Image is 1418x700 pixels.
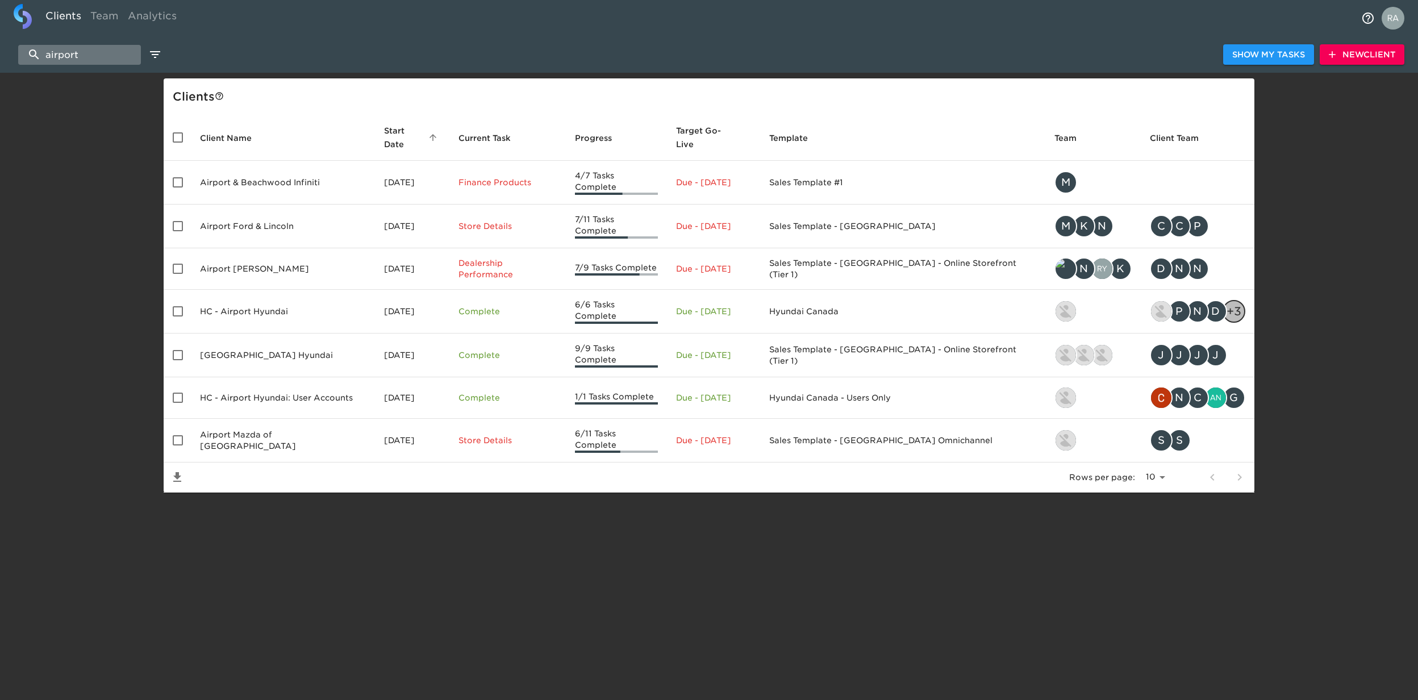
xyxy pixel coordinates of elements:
[1232,48,1305,62] span: Show My Tasks
[1073,257,1095,280] div: N
[575,131,627,145] span: Progress
[18,45,141,65] input: search
[123,4,181,32] a: Analytics
[676,124,736,151] span: Calculated based on the start date and the duration of all Tasks contained in this Hub.
[86,4,123,32] a: Team
[1223,386,1245,409] div: G
[676,392,751,403] p: Due - [DATE]
[1168,386,1191,409] div: N
[566,161,667,205] td: 4/7 Tasks Complete
[1054,344,1132,366] div: jeremy.davis@roadster.com, duncan.miller@roadster.com, nikko.foster@roadster.com
[458,392,557,403] p: Complete
[1056,259,1076,279] img: tyler@roadster.com
[14,4,32,29] img: logo
[1223,44,1314,65] button: Show My Tasks
[760,205,1045,248] td: Sales Template - [GEOGRAPHIC_DATA]
[1069,472,1135,483] p: Rows per page:
[458,349,557,361] p: Complete
[1150,257,1173,280] div: D
[760,334,1045,377] td: Sales Template - [GEOGRAPHIC_DATA] - Online Storefront (Tier 1)
[1186,344,1209,366] div: J
[1150,429,1173,452] div: S
[1204,300,1227,323] div: D
[1150,344,1245,366] div: Joneil@palmershyundai.com, joneil@palmershyundai.com, Joneil@Palmershyundai.com, JKING@PALMERSHYU...
[1092,345,1112,365] img: nikko.foster@roadster.com
[1054,386,1132,409] div: austin@roadster.com
[676,263,751,274] p: Due - [DATE]
[458,257,557,280] p: Dealership Performance
[1382,7,1404,30] img: Profile
[1354,5,1382,32] button: notifications
[458,131,526,145] span: Current Task
[458,306,557,317] p: Complete
[145,45,165,64] button: edit
[1140,469,1169,486] select: rows per page
[41,4,86,32] a: Clients
[375,419,449,463] td: [DATE]
[375,290,449,334] td: [DATE]
[1168,300,1191,323] div: P
[676,306,751,317] p: Due - [DATE]
[191,334,375,377] td: [GEOGRAPHIC_DATA] Hyundai
[1168,429,1191,452] div: S
[375,248,449,290] td: [DATE]
[384,124,440,151] span: Start Date
[191,377,375,419] td: HC - Airport Hyundai: User Accounts
[191,419,375,463] td: Airport Mazda of [GEOGRAPHIC_DATA]
[1150,215,1173,238] div: C
[1151,301,1171,322] img: austin@roadster.com
[1054,215,1077,238] div: M
[1320,44,1404,65] button: NewClient
[1150,215,1245,238] div: CHEATH@AUTOIQ.CA, cheath@autoiq.ca, pstock@autoiq.ca
[458,435,557,446] p: Store Details
[1056,430,1076,451] img: austin@roadster.com
[164,464,191,491] button: Save List
[760,377,1045,419] td: Hyundai Canada - Users Only
[1056,301,1076,322] img: shaun.lewis@roadster.com
[1054,171,1132,194] div: mike.crothers@roadster.com
[375,334,449,377] td: [DATE]
[1056,345,1076,365] img: jeremy.davis@roadster.com
[676,220,751,232] p: Due - [DATE]
[1150,386,1245,409] div: christopher.mccarthy@roadster.com, naomi.abe@cdk.com, caltomonte@airporthyundai.ca, angela.barlow...
[1168,344,1191,366] div: J
[566,419,667,463] td: 6/11 Tasks Complete
[1054,429,1132,452] div: austin@roadster.com
[173,88,1250,106] div: Client s
[1054,257,1132,280] div: tyler@roadster.com, nick.koreivo@roadster.com, ryan.dale@roadster.com, kushal.chinthaparthi@cdk.com
[760,248,1045,290] td: Sales Template - [GEOGRAPHIC_DATA] - Online Storefront (Tier 1)
[1054,131,1091,145] span: Team
[566,205,667,248] td: 7/11 Tasks Complete
[1150,257,1245,280] div: dan@airportmarinafrod.com, NICOLE@AIRPORTMARINAFORD.COM, nicole@airportmarinaford.com
[191,205,375,248] td: Airport Ford & Lincoln
[760,161,1045,205] td: Sales Template #1
[1204,344,1227,366] div: J
[1054,300,1132,323] div: shaun.lewis@roadster.com
[191,290,375,334] td: HC - Airport Hyundai
[1186,300,1209,323] div: N
[191,161,375,205] td: Airport & Beachwood Infiniti
[1054,215,1132,238] div: mike.crothers@roadster.com, kevin.dodt@roadster.com, nick.manory@roadster.com
[1168,215,1191,238] div: C
[375,161,449,205] td: [DATE]
[769,131,823,145] span: Template
[566,248,667,290] td: 7/9 Tasks Complete
[676,435,751,446] p: Due - [DATE]
[1186,257,1209,280] div: N
[375,377,449,419] td: [DATE]
[191,248,375,290] td: Airport [PERSON_NAME]
[1223,300,1245,323] div: + 3
[1150,131,1213,145] span: Client Team
[1186,386,1209,409] div: C
[760,290,1045,334] td: Hyundai Canada
[215,91,224,101] svg: This is a list of all of your clients and clients shared with you
[1151,388,1171,408] img: christopher.mccarthy@roadster.com
[676,177,751,188] p: Due - [DATE]
[1056,388,1076,408] img: austin@roadster.com
[1092,259,1112,279] img: ryan.dale@roadster.com
[1150,344,1173,366] div: J
[566,334,667,377] td: 9/9 Tasks Complete
[458,220,557,232] p: Store Details
[1054,171,1077,194] div: M
[1109,257,1132,280] div: K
